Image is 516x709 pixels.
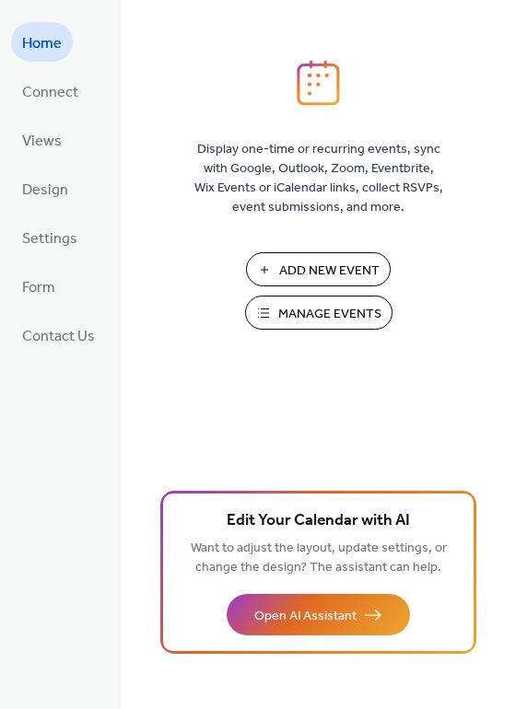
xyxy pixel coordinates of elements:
span: Home [22,29,62,58]
span: Manage Events [278,305,381,324]
button: Open AI Assistant [227,594,410,635]
a: Home [11,22,73,62]
span: Settings [22,225,77,253]
span: Add New Event [279,262,380,281]
a: Connect [11,71,89,110]
button: Add New Event [246,252,391,286]
span: Edit Your Calendar with AI [227,508,410,534]
span: Display one-time or recurring events, sync with Google, Outlook, Zoom, Eventbrite, Wix Events or ... [194,140,443,217]
a: Form [11,266,66,306]
a: Settings [11,217,88,257]
img: logo_icon.svg [297,60,339,106]
button: Manage Events [245,296,393,330]
span: Form [22,273,55,302]
span: Contact Us [22,322,95,351]
span: Design [22,176,68,204]
span: Connect [22,78,78,107]
a: Views [11,120,73,159]
a: Contact Us [11,315,106,354]
a: Design [11,169,79,208]
span: Views [22,127,62,156]
span: Open AI Assistant [254,607,357,626]
span: Want to adjust the layout, update settings, or change the design? The assistant can help. [191,536,447,580]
